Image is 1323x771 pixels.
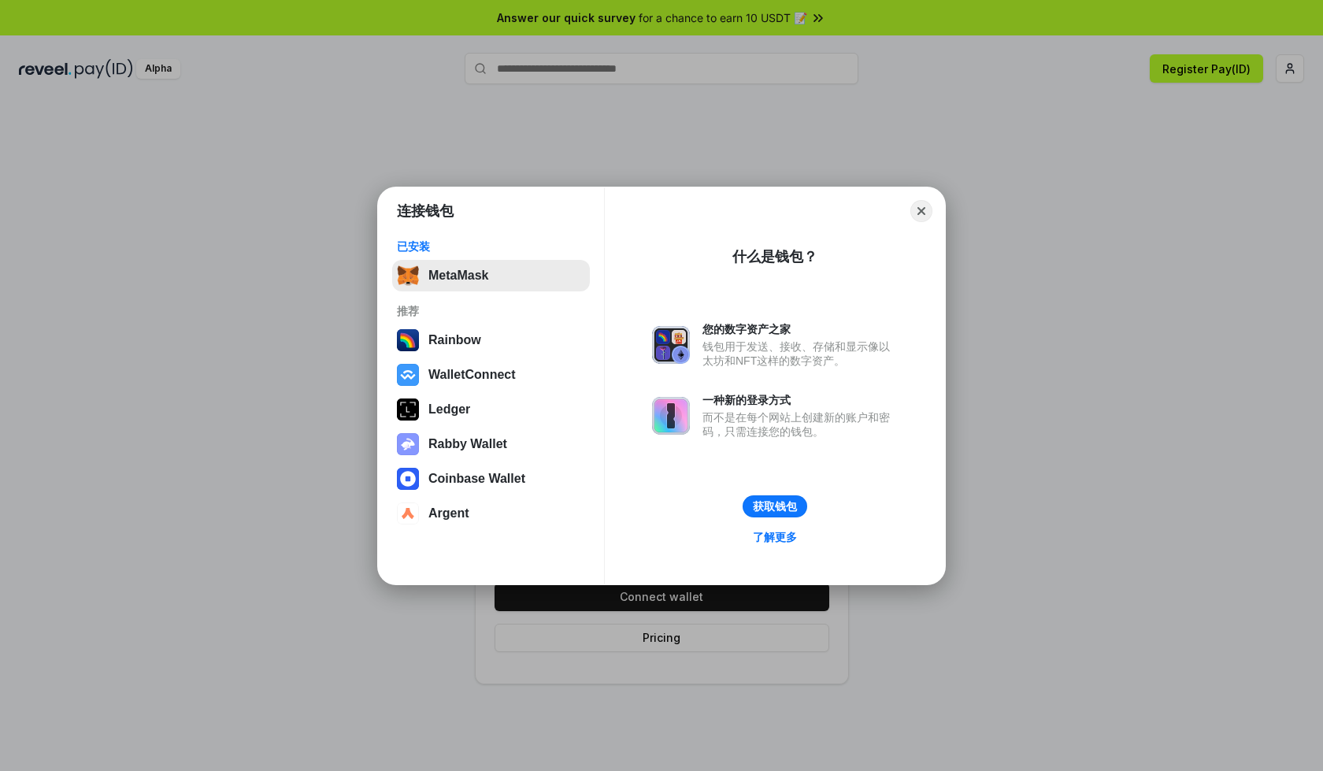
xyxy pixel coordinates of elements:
[397,239,585,254] div: 已安装
[428,269,488,283] div: MetaMask
[652,326,690,364] img: svg+xml,%3Csvg%20xmlns%3D%22http%3A%2F%2Fwww.w3.org%2F2000%2Fsvg%22%20fill%3D%22none%22%20viewBox...
[702,410,898,439] div: 而不是在每个网站上创建新的账户和密码，只需连接您的钱包。
[652,397,690,435] img: svg+xml,%3Csvg%20xmlns%3D%22http%3A%2F%2Fwww.w3.org%2F2000%2Fsvg%22%20fill%3D%22none%22%20viewBox...
[397,265,419,287] img: svg+xml,%3Csvg%20fill%3D%22none%22%20height%3D%2233%22%20viewBox%3D%220%200%2035%2033%22%20width%...
[397,304,585,318] div: 推荐
[702,339,898,368] div: 钱包用于发送、接收、存储和显示像以太坊和NFT这样的数字资产。
[397,433,419,455] img: svg+xml,%3Csvg%20xmlns%3D%22http%3A%2F%2Fwww.w3.org%2F2000%2Fsvg%22%20fill%3D%22none%22%20viewBox...
[392,463,590,495] button: Coinbase Wallet
[392,359,590,391] button: WalletConnect
[392,428,590,460] button: Rabby Wallet
[753,530,797,544] div: 了解更多
[392,260,590,291] button: MetaMask
[753,499,797,513] div: 获取钱包
[428,472,525,486] div: Coinbase Wallet
[428,333,481,347] div: Rainbow
[428,368,516,382] div: WalletConnect
[743,495,807,517] button: 获取钱包
[397,364,419,386] img: svg+xml,%3Csvg%20width%3D%2228%22%20height%3D%2228%22%20viewBox%3D%220%200%2028%2028%22%20fill%3D...
[397,502,419,525] img: svg+xml,%3Csvg%20width%3D%2228%22%20height%3D%2228%22%20viewBox%3D%220%200%2028%2028%22%20fill%3D...
[743,527,806,547] a: 了解更多
[392,394,590,425] button: Ledger
[428,437,507,451] div: Rabby Wallet
[397,398,419,421] img: svg+xml,%3Csvg%20xmlns%3D%22http%3A%2F%2Fwww.w3.org%2F2000%2Fsvg%22%20width%3D%2228%22%20height%3...
[732,247,817,266] div: 什么是钱包？
[428,402,470,417] div: Ledger
[702,393,898,407] div: 一种新的登录方式
[392,498,590,529] button: Argent
[397,468,419,490] img: svg+xml,%3Csvg%20width%3D%2228%22%20height%3D%2228%22%20viewBox%3D%220%200%2028%2028%22%20fill%3D...
[702,322,898,336] div: 您的数字资产之家
[397,329,419,351] img: svg+xml,%3Csvg%20width%3D%22120%22%20height%3D%22120%22%20viewBox%3D%220%200%20120%20120%22%20fil...
[910,200,932,222] button: Close
[397,202,454,221] h1: 连接钱包
[428,506,469,521] div: Argent
[392,324,590,356] button: Rainbow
